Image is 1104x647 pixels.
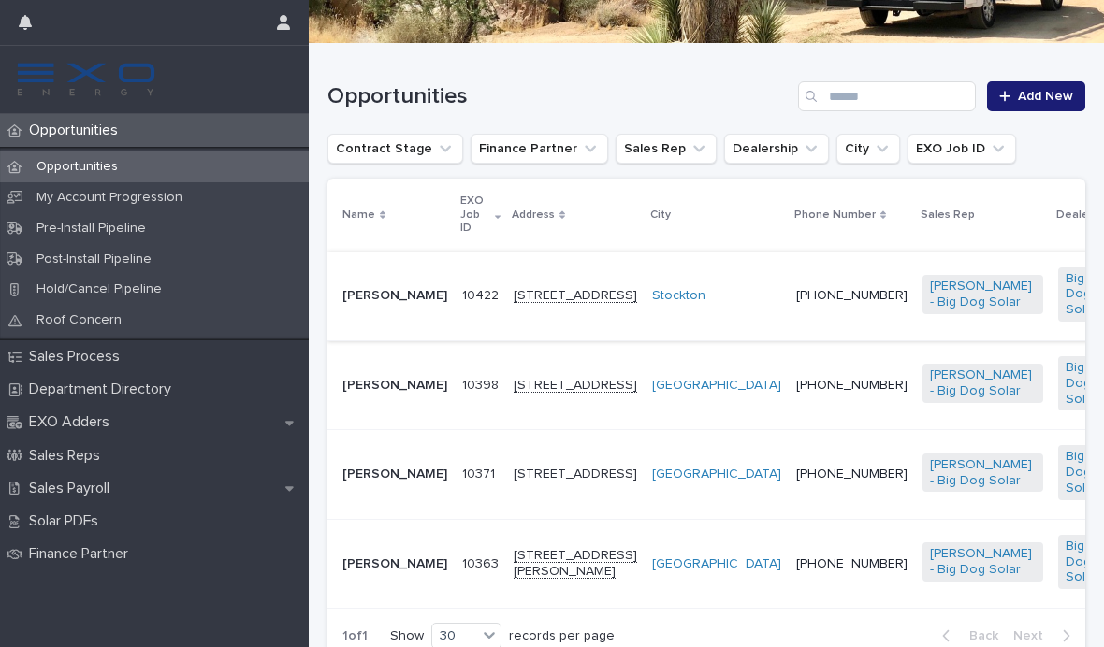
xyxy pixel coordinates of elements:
p: My Account Progression [22,190,197,206]
img: FKS5r6ZBThi8E5hshIGi [15,61,157,98]
a: [GEOGRAPHIC_DATA] [652,556,781,572]
button: City [836,134,900,164]
p: City [650,205,671,225]
a: [PHONE_NUMBER] [796,467,908,481]
p: 10363 [462,553,502,572]
span: Next [1013,629,1054,642]
p: [PERSON_NAME] [342,467,447,482]
p: 10371 [462,463,499,482]
p: Show [390,628,424,644]
button: EXO Job ID [908,134,1016,164]
a: [GEOGRAPHIC_DATA] [652,467,781,482]
a: [PERSON_NAME] - Big Dog Solar [930,457,1036,489]
a: [PERSON_NAME] - Big Dog Solar [930,279,1036,310]
p: Opportunities [22,122,133,139]
p: Roof Concern [22,312,137,328]
span: Add New [1018,90,1073,103]
a: [PHONE_NUMBER] [796,289,908,302]
p: EXO Adders [22,413,124,431]
a: Add New [987,81,1085,111]
p: Post-Install Pipeline [22,252,167,267]
a: [GEOGRAPHIC_DATA] [652,378,781,394]
p: Sales Rep [921,205,975,225]
p: Address [512,205,555,225]
a: Stockton [652,288,705,304]
button: Sales Rep [616,134,717,164]
p: Opportunities [22,159,133,175]
button: Contract Stage [327,134,463,164]
p: Department Directory [22,381,186,398]
input: Search [798,81,976,111]
a: [PERSON_NAME] - Big Dog Solar [930,367,1036,399]
button: Finance Partner [471,134,608,164]
p: [STREET_ADDRESS] [514,467,637,482]
p: records per page [509,628,615,644]
p: Hold/Cancel Pipeline [22,281,177,297]
span: Back [958,629,998,642]
p: EXO Job ID [460,191,490,238]
p: [PERSON_NAME] [342,288,447,304]
p: Pre-Install Pipeline [22,221,161,237]
p: Sales Process [22,348,135,366]
button: Next [1006,627,1085,644]
p: Solar PDFs [22,512,113,530]
h1: Opportunities [327,83,791,110]
a: [PHONE_NUMBER] [796,379,908,392]
p: Sales Reps [22,447,115,465]
p: Name [342,205,375,225]
p: Finance Partner [22,545,143,563]
p: Phone Number [794,205,876,225]
p: Sales Payroll [22,480,124,497]
p: 10398 [462,374,502,394]
p: 10422 [462,284,502,304]
p: [PERSON_NAME] [342,556,447,572]
div: 30 [432,626,477,646]
button: Back [927,627,1006,644]
button: Dealership [724,134,829,164]
a: [PERSON_NAME] - Big Dog Solar [930,546,1036,578]
p: [PERSON_NAME] [342,378,447,394]
a: [PHONE_NUMBER] [796,557,908,570]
